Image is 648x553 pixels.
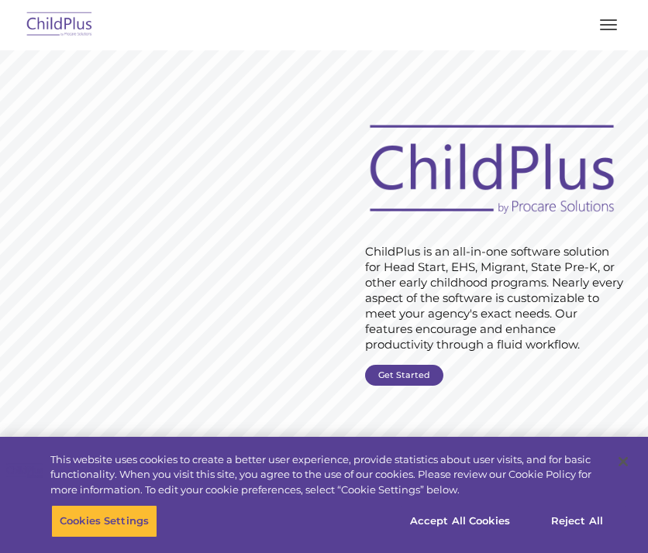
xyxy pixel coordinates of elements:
button: Accept All Cookies [402,505,519,538]
img: ChildPlus by Procare Solutions [23,7,96,43]
button: Reject All [529,505,626,538]
button: Close [606,445,640,479]
a: Get Started [365,365,443,386]
rs-layer: ChildPlus is an all-in-one software solution for Head Start, EHS, Migrant, State Pre-K, or other ... [365,244,624,352]
div: This website uses cookies to create a better user experience, provide statistics about user visit... [50,452,603,498]
button: Cookies Settings [51,505,157,538]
